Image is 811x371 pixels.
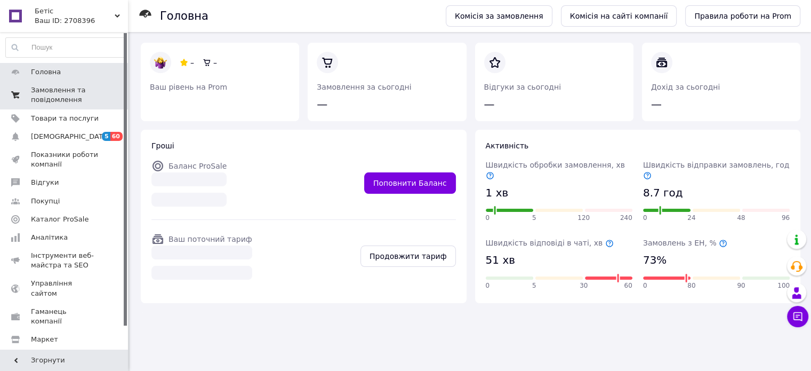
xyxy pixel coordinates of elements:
[643,281,647,290] span: 0
[777,281,790,290] span: 100
[31,178,59,187] span: Відгуки
[35,16,128,26] div: Ваш ID: 2708396
[643,185,683,201] span: 8.7 год
[364,172,456,194] a: Поповнити Баланс
[168,235,252,243] span: Ваш поточний тариф
[486,161,625,180] span: Швидкість обробки замовлення, хв
[532,281,536,290] span: 5
[685,5,800,27] a: Правила роботи на Prom
[6,38,125,57] input: Пошук
[213,58,217,67] span: –
[31,279,99,298] span: Управління сайтом
[486,281,490,290] span: 0
[160,10,208,22] h1: Головна
[620,214,632,223] span: 240
[31,150,99,169] span: Показники роботи компанії
[561,5,677,27] a: Комісія на сайті компанії
[787,306,808,327] button: Чат з покупцем
[102,132,110,141] span: 5
[486,252,515,268] span: 51 хв
[168,162,227,170] span: Баланс ProSale
[737,281,745,290] span: 90
[446,5,552,27] a: Комісія за замовлення
[643,239,727,247] span: Замовлень з ЕН, %
[782,214,790,223] span: 96
[31,215,89,224] span: Каталог ProSale
[31,233,68,242] span: Аналітика
[486,214,490,223] span: 0
[360,246,456,267] a: Продовжити тариф
[190,58,194,67] span: –
[31,251,99,270] span: Інструменти веб-майстра та SEO
[486,141,529,150] span: Активність
[151,141,174,150] span: Гроші
[486,239,614,247] span: Швидкість відповіді в чаті, хв
[687,214,695,223] span: 24
[643,252,667,268] span: 73%
[31,307,99,326] span: Гаманець компанії
[643,161,789,180] span: Швидкість відправки замовлень, год
[624,281,632,290] span: 60
[31,67,61,77] span: Головна
[580,281,588,290] span: 30
[110,132,123,141] span: 60
[31,196,60,206] span: Покупці
[737,214,745,223] span: 48
[31,85,99,105] span: Замовлення та повідомлення
[31,335,58,344] span: Маркет
[486,185,509,201] span: 1 хв
[532,214,536,223] span: 5
[687,281,695,290] span: 80
[31,114,99,123] span: Товари та послуги
[35,6,115,16] span: Бетіс
[31,132,110,141] span: [DEMOGRAPHIC_DATA]
[643,214,647,223] span: 0
[577,214,590,223] span: 120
